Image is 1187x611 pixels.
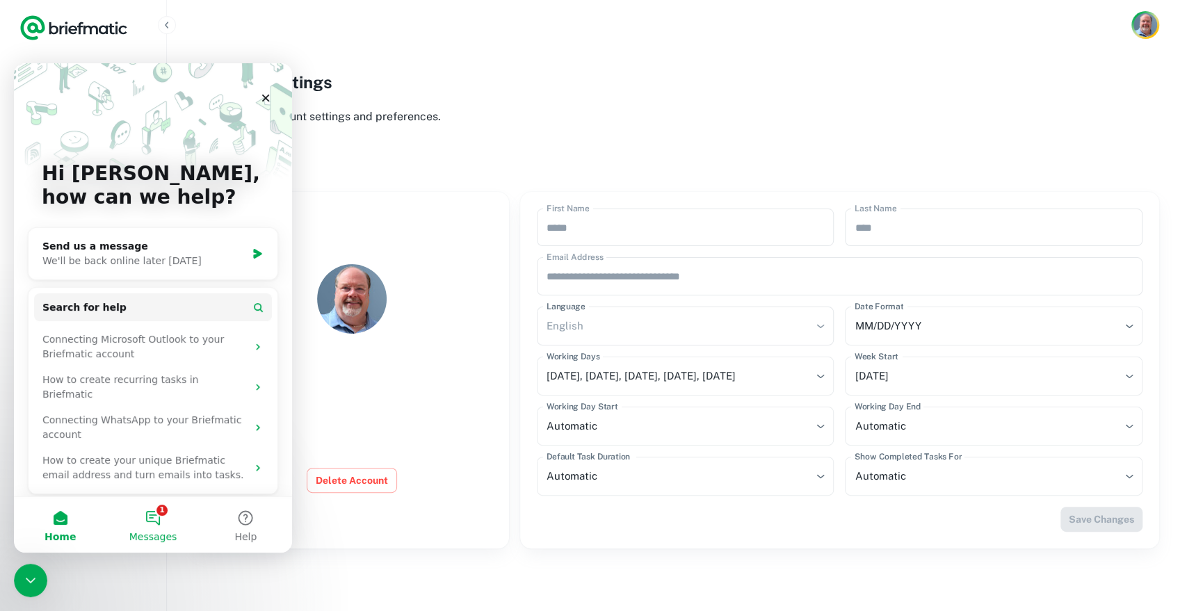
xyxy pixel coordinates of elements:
[537,407,834,446] div: Automatic
[14,164,264,217] div: Send us a messageWe'll be back online later [DATE]
[11,56,155,86] a: List
[220,469,243,478] span: Help
[317,264,387,334] img: Kevin Tart
[537,307,834,345] div: English
[855,450,962,463] label: Show Completed Tasks For
[537,357,834,396] div: [DATE], [DATE], [DATE], [DATE], [DATE]
[845,307,1142,345] div: MM/DD/YYYY
[29,269,233,298] div: Connecting Microsoft Outlook to your Briefmatic account
[195,70,1159,95] h2: Account Settings
[547,251,604,263] label: Email Address
[855,202,896,215] label: Last Name
[31,469,62,478] span: Home
[29,190,232,205] div: We'll be back online later [DATE]
[845,357,1142,396] div: [DATE]
[11,189,155,220] a: Connections
[845,407,1142,446] div: Automatic
[14,63,292,553] iframe: Intercom live chat
[115,469,163,478] span: Messages
[29,309,233,339] div: How to create recurring tasks in Briefmatic
[11,122,155,153] a: Scheduler
[845,457,1142,496] div: Automatic
[19,14,128,42] a: Logo
[186,434,278,489] button: Help
[20,344,258,384] div: Connecting WhatsApp to your Briefmatic account
[195,108,1159,125] p: Manage your account settings and preferences.
[1131,11,1159,39] button: Account button
[92,434,185,489] button: Messages
[28,99,250,146] p: Hi [PERSON_NAME], how can we help?
[29,176,232,190] div: Send us a message
[855,350,898,363] label: Week Start
[547,350,600,363] label: Working Days
[20,384,258,425] div: How to create your unique Briefmatic email address and turn emails into tasks.
[1133,13,1157,37] img: Kevin Tart
[20,230,258,258] button: Search for help
[239,22,264,47] div: Close
[547,400,617,413] label: Working Day Start
[537,457,834,496] div: Automatic
[547,202,590,215] label: First Name
[29,237,113,252] span: Search for help
[11,156,155,186] a: Notes
[29,390,233,419] div: How to create your unique Briefmatic email address and turn emails into tasks.
[11,89,155,120] a: Board
[14,564,47,597] iframe: Intercom live chat
[307,468,397,493] button: Delete Account
[20,304,258,344] div: How to create recurring tasks in Briefmatic
[547,300,586,313] label: Language
[855,400,921,413] label: Working Day End
[20,263,258,304] div: Connecting Microsoft Outlook to your Briefmatic account
[855,300,903,313] label: Date Format
[29,350,233,379] div: Connecting WhatsApp to your Briefmatic account
[547,450,630,463] label: Default Task Duration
